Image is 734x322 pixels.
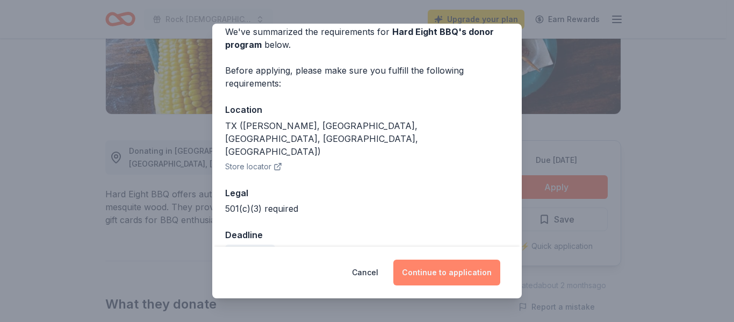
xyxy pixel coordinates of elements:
div: Due [DATE] [225,245,275,260]
button: Store locator [225,160,282,173]
div: Legal [225,186,509,200]
button: Cancel [352,260,378,285]
button: Continue to application [393,260,500,285]
div: TX ([PERSON_NAME], [GEOGRAPHIC_DATA], [GEOGRAPHIC_DATA], [GEOGRAPHIC_DATA], [GEOGRAPHIC_DATA]) [225,119,509,158]
div: Location [225,103,509,117]
div: Before applying, please make sure you fulfill the following requirements: [225,64,509,90]
div: We've summarized the requirements for below. [225,25,509,51]
div: 501(c)(3) required [225,202,509,215]
div: Deadline [225,228,509,242]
